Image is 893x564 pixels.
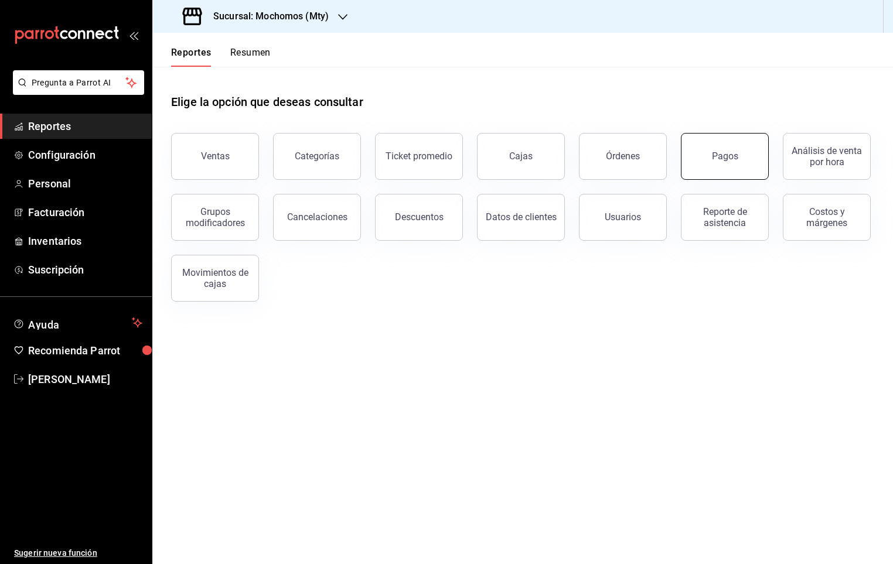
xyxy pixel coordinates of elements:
[790,206,863,228] div: Costos y márgenes
[28,343,142,358] span: Recomienda Parrot
[579,133,667,180] button: Órdenes
[28,176,142,192] span: Personal
[171,47,212,67] button: Reportes
[201,151,230,162] div: Ventas
[395,211,444,223] div: Descuentos
[28,204,142,220] span: Facturación
[783,194,871,241] button: Costos y márgenes
[790,145,863,168] div: Análisis de venta por hora
[28,371,142,387] span: [PERSON_NAME]
[681,133,769,180] button: Pagos
[375,194,463,241] button: Descuentos
[509,151,533,162] div: Cajas
[579,194,667,241] button: Usuarios
[129,30,138,40] button: open_drawer_menu
[204,9,329,23] h3: Sucursal: Mochomos (Mty)
[13,70,144,95] button: Pregunta a Parrot AI
[171,93,363,111] h1: Elige la opción que deseas consultar
[689,206,761,228] div: Reporte de asistencia
[179,267,251,289] div: Movimientos de cajas
[28,316,127,330] span: Ayuda
[28,118,142,134] span: Reportes
[287,211,347,223] div: Cancelaciones
[605,211,641,223] div: Usuarios
[14,547,142,559] span: Sugerir nueva función
[28,147,142,163] span: Configuración
[179,206,251,228] div: Grupos modificadores
[8,85,144,97] a: Pregunta a Parrot AI
[28,262,142,278] span: Suscripción
[712,151,738,162] div: Pagos
[606,151,640,162] div: Órdenes
[273,194,361,241] button: Cancelaciones
[477,194,565,241] button: Datos de clientes
[273,133,361,180] button: Categorías
[171,133,259,180] button: Ventas
[295,151,339,162] div: Categorías
[171,194,259,241] button: Grupos modificadores
[681,194,769,241] button: Reporte de asistencia
[783,133,871,180] button: Análisis de venta por hora
[171,255,259,302] button: Movimientos de cajas
[28,233,142,249] span: Inventarios
[171,47,271,67] div: navigation tabs
[477,133,565,180] button: Cajas
[375,133,463,180] button: Ticket promedio
[32,77,126,89] span: Pregunta a Parrot AI
[386,151,452,162] div: Ticket promedio
[230,47,271,67] button: Resumen
[486,211,557,223] div: Datos de clientes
